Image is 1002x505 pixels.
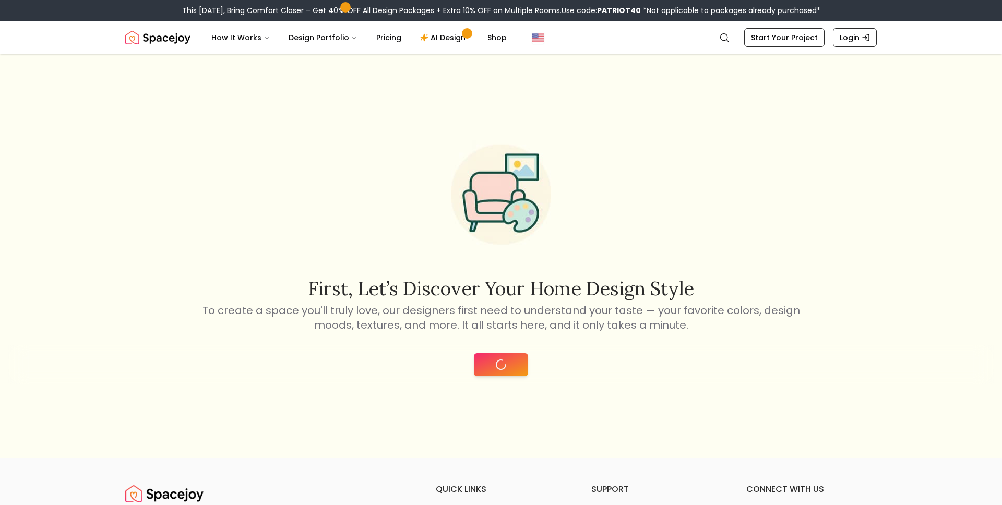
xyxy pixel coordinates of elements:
[200,303,802,332] p: To create a space you'll truly love, our designers first need to understand your taste — your fav...
[125,483,204,504] img: Spacejoy Logo
[200,278,802,299] h2: First, let’s discover your home design style
[597,5,641,16] b: PATRIOT40
[280,27,366,48] button: Design Portfolio
[746,483,877,496] h6: connect with us
[744,28,825,47] a: Start Your Project
[479,27,515,48] a: Shop
[591,483,722,496] h6: support
[434,128,568,261] img: Start Style Quiz Illustration
[182,5,820,16] div: This [DATE], Bring Comfort Closer – Get 40% OFF All Design Packages + Extra 10% OFF on Multiple R...
[562,5,641,16] span: Use code:
[641,5,820,16] span: *Not applicable to packages already purchased*
[436,483,566,496] h6: quick links
[532,31,544,44] img: United States
[368,27,410,48] a: Pricing
[125,27,190,48] img: Spacejoy Logo
[125,27,190,48] a: Spacejoy
[203,27,515,48] nav: Main
[412,27,477,48] a: AI Design
[833,28,877,47] a: Login
[125,21,877,54] nav: Global
[203,27,278,48] button: How It Works
[125,483,204,504] a: Spacejoy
